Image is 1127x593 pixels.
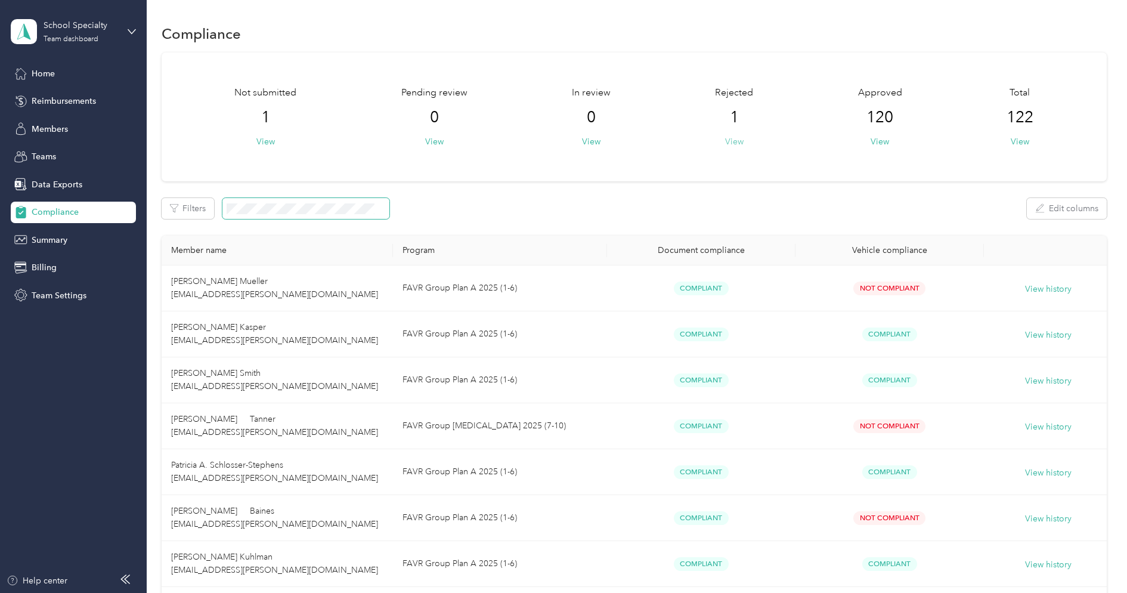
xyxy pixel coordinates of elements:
[1011,135,1029,148] button: View
[1025,421,1072,434] button: View history
[582,135,600,148] button: View
[853,511,925,525] span: Not Compliant
[171,322,378,345] span: [PERSON_NAME] Kasper [EMAIL_ADDRESS][PERSON_NAME][DOMAIN_NAME]
[234,86,296,100] span: Not submitted
[862,328,917,341] span: Compliant
[674,328,729,341] span: Compliant
[171,276,378,299] span: [PERSON_NAME] Mueller [EMAIL_ADDRESS][PERSON_NAME][DOMAIN_NAME]
[674,511,729,525] span: Compliant
[162,198,214,219] button: Filters
[1025,558,1072,572] button: View history
[171,552,378,575] span: [PERSON_NAME] Kuhlman [EMAIL_ADDRESS][PERSON_NAME][DOMAIN_NAME]
[1025,283,1072,296] button: View history
[7,575,67,587] button: Help center
[162,27,241,40] h1: Compliance
[1060,526,1127,593] iframe: Everlance-gr Chat Button Frame
[866,108,893,127] span: 120
[1010,86,1030,100] span: Total
[32,289,86,302] span: Team Settings
[171,460,378,483] span: Patricia A. Schlosser-Stephens [EMAIL_ADDRESS][PERSON_NAME][DOMAIN_NAME]
[587,108,596,127] span: 0
[725,135,744,148] button: View
[171,506,378,529] span: [PERSON_NAME] Baines [EMAIL_ADDRESS][PERSON_NAME][DOMAIN_NAME]
[44,19,118,32] div: School Specialty
[32,150,56,163] span: Teams
[1027,198,1107,219] button: Edit columns
[32,206,79,218] span: Compliance
[1025,375,1072,388] button: View history
[425,135,444,148] button: View
[1025,512,1072,526] button: View history
[393,403,607,449] td: FAVR Group Plan B 2025 (7-10)
[32,95,96,107] span: Reimbursements
[256,135,275,148] button: View
[32,123,68,135] span: Members
[171,414,378,437] span: [PERSON_NAME] Tanner [EMAIL_ADDRESS][PERSON_NAME][DOMAIN_NAME]
[674,373,729,387] span: Compliant
[32,234,67,246] span: Summary
[862,465,917,479] span: Compliant
[393,311,607,357] td: FAVR Group Plan A 2025 (1-6)
[715,86,753,100] span: Rejected
[871,135,889,148] button: View
[1025,329,1072,342] button: View history
[674,282,729,295] span: Compliant
[862,557,917,571] span: Compliant
[32,67,55,80] span: Home
[393,357,607,403] td: FAVR Group Plan A 2025 (1-6)
[393,541,607,587] td: FAVR Group Plan A 2025 (1-6)
[674,465,729,479] span: Compliant
[853,282,925,295] span: Not Compliant
[862,373,917,387] span: Compliant
[805,245,974,255] div: Vehicle compliance
[674,419,729,433] span: Compliant
[393,265,607,311] td: FAVR Group Plan A 2025 (1-6)
[572,86,611,100] span: In review
[401,86,467,100] span: Pending review
[393,495,607,541] td: FAVR Group Plan A 2025 (1-6)
[44,36,98,43] div: Team dashboard
[730,108,739,127] span: 1
[171,368,378,391] span: [PERSON_NAME] Smith [EMAIL_ADDRESS][PERSON_NAME][DOMAIN_NAME]
[393,449,607,495] td: FAVR Group Plan A 2025 (1-6)
[430,108,439,127] span: 0
[1025,467,1072,480] button: View history
[32,178,82,191] span: Data Exports
[1007,108,1033,127] span: 122
[858,86,902,100] span: Approved
[162,236,393,265] th: Member name
[32,261,57,274] span: Billing
[393,236,607,265] th: Program
[617,245,786,255] div: Document compliance
[261,108,270,127] span: 1
[674,557,729,571] span: Compliant
[853,419,925,433] span: Not Compliant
